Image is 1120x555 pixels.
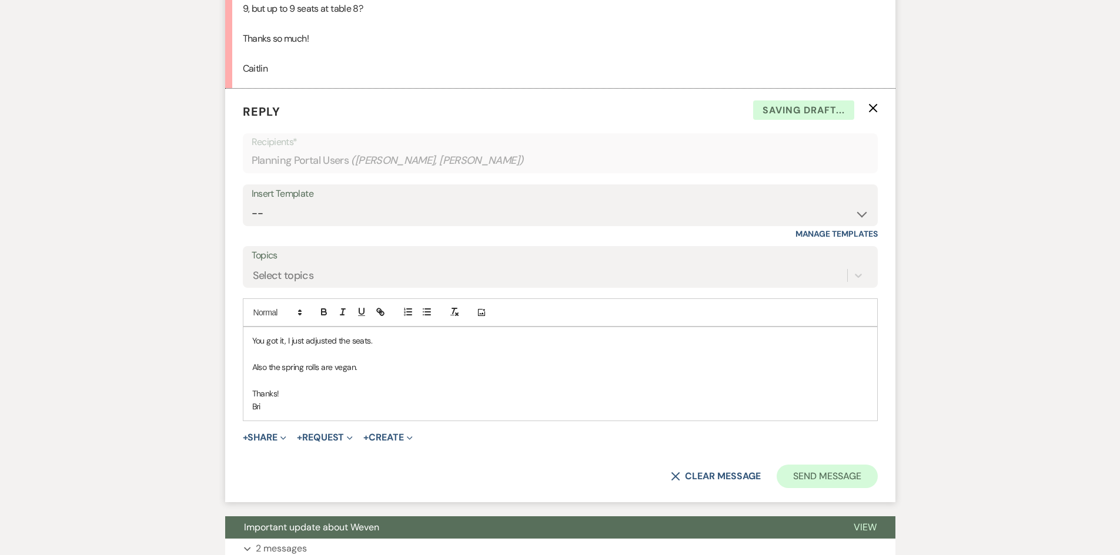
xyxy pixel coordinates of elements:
[252,247,869,264] label: Topics
[243,433,248,442] span: +
[252,149,869,172] div: Planning Portal Users
[244,521,379,533] span: Important update about Weven
[363,433,412,442] button: Create
[253,268,314,284] div: Select topics
[297,433,353,442] button: Request
[243,104,280,119] span: Reply
[243,433,287,442] button: Share
[243,61,878,76] p: Caitlin
[363,433,369,442] span: +
[243,31,878,46] p: Thanks so much!
[671,472,760,481] button: Clear message
[225,516,835,539] button: Important update about Weven
[252,361,868,374] p: Also the spring rolls are vegan.
[854,521,877,533] span: View
[252,387,868,400] p: Thanks!
[252,334,868,347] p: You got it, I just adjusted the seats.
[297,433,302,442] span: +
[252,400,868,413] p: Bri
[777,465,877,488] button: Send Message
[252,134,869,150] p: Recipients*
[753,100,854,120] span: Saving draft...
[252,186,869,203] div: Insert Template
[795,228,878,239] a: Manage Templates
[835,516,895,539] button: View
[351,153,524,169] span: ( [PERSON_NAME], [PERSON_NAME] )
